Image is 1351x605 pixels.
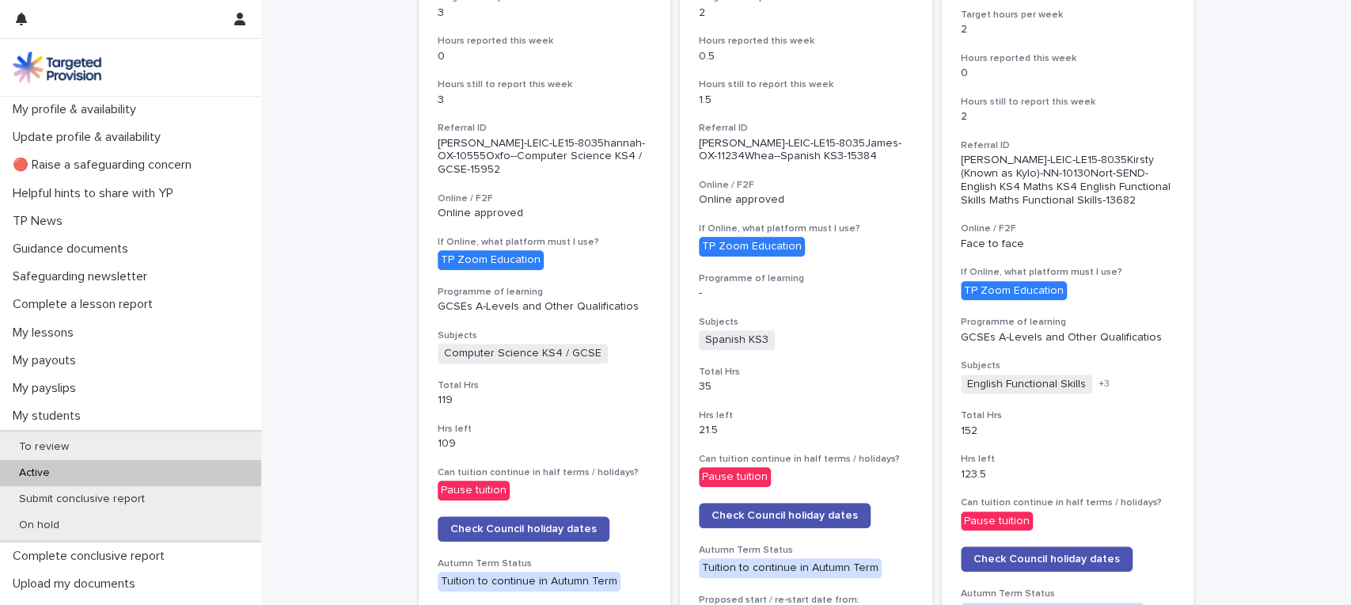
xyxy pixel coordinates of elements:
p: 3 [438,6,652,20]
p: Helpful hints to share with YP [6,186,186,201]
p: My lessons [6,325,86,341]
div: TP Zoom Education [961,281,1067,301]
h3: Target hours per week [961,9,1175,21]
p: 123.5 [961,468,1175,481]
p: 152 [961,424,1175,438]
img: M5nRWzHhSzIhMunXDL62 [13,51,101,83]
p: Online approved [699,193,913,207]
h3: If Online, what platform must I use? [438,236,652,249]
span: Check Council holiday dates [973,554,1120,565]
div: Tuition to continue in Autumn Term [438,572,620,592]
div: TP Zoom Education [438,250,544,270]
p: Online approved [438,207,652,220]
p: Guidance documents [6,242,141,257]
span: Check Council holiday dates [450,523,597,535]
p: TP News [6,214,75,229]
h3: If Online, what platform must I use? [699,223,913,235]
a: Check Council holiday dates [438,516,609,542]
h3: Referral ID [961,139,1175,152]
p: Update profile & availability [6,130,173,145]
div: Pause tuition [438,481,510,500]
p: Submit conclusive report [6,493,157,506]
p: Safeguarding newsletter [6,269,160,284]
span: + 3 [1099,379,1110,389]
span: Spanish KS3 [699,330,775,350]
span: Computer Science KS4 / GCSE [438,344,608,363]
h3: Hours reported this week [961,52,1175,65]
p: 3 [438,93,652,107]
h3: Programme of learning [961,316,1175,329]
h3: Programme of learning [438,286,652,299]
h3: Hours still to report this week [438,78,652,91]
p: [PERSON_NAME]-LEIC-LE15-8035hannah-OX-10555Oxfo--Computer Science KS4 / GCSE-15952 [438,137,652,177]
p: 0 [438,50,652,63]
h3: Subjects [438,329,652,342]
div: TP Zoom Education [699,237,805,257]
h3: Hours still to report this week [699,78,913,91]
p: Complete a lesson report [6,297,165,312]
h3: Programme of learning [699,272,913,285]
p: Face to face [961,238,1175,251]
h3: Referral ID [438,122,652,135]
h3: Hours still to report this week [961,96,1175,108]
p: Active [6,466,63,480]
h3: Total Hrs [699,366,913,379]
span: Check Council holiday dates [712,510,858,521]
span: English Functional Skills [961,375,1092,394]
p: On hold [6,519,72,532]
p: 2 [961,23,1175,36]
p: 1.5 [699,93,913,107]
p: 2 [961,110,1175,124]
h3: Autumn Term Status [438,557,652,570]
p: - [699,287,913,300]
h3: Autumn Term Status [699,544,913,557]
p: GCSEs A-Levels and Other Qualificatios [438,300,652,314]
h3: Hrs left [438,423,652,436]
p: My profile & availability [6,102,149,117]
p: 119 [438,394,652,407]
h3: Can tuition continue in half terms / holidays? [961,497,1175,509]
p: 109 [438,437,652,451]
h3: Online / F2F [699,179,913,192]
h3: If Online, what platform must I use? [961,266,1175,279]
a: Check Council holiday dates [699,503,871,528]
p: To review [6,440,82,454]
h3: Subjects [699,316,913,329]
h3: Hrs left [699,409,913,422]
h3: Subjects [961,360,1175,372]
p: 35 [699,380,913,394]
h3: Hours reported this week [438,35,652,48]
h3: Referral ID [699,122,913,135]
p: 0.5 [699,50,913,63]
p: Upload my documents [6,576,148,592]
p: [PERSON_NAME]-LEIC-LE15-8035James-OX-11234Whea--Spanish KS3-15384 [699,137,913,164]
p: 0 [961,67,1175,80]
a: Check Council holiday dates [961,546,1133,572]
p: My students [6,409,93,424]
p: 21.5 [699,424,913,437]
p: GCSEs A-Levels and Other Qualificatios [961,331,1175,344]
h3: Hrs left [961,453,1175,466]
p: My payslips [6,381,89,396]
h3: Total Hrs [961,409,1175,422]
h3: Online / F2F [961,223,1175,235]
div: Pause tuition [699,467,771,487]
p: Complete conclusive report [6,549,177,564]
div: Tuition to continue in Autumn Term [699,558,882,578]
h3: Can tuition continue in half terms / holidays? [699,453,913,466]
p: 2 [699,6,913,20]
div: Pause tuition [961,512,1033,531]
h3: Autumn Term Status [961,588,1175,600]
p: My payouts [6,353,89,368]
h3: Hours reported this week [699,35,913,48]
p: [PERSON_NAME]-LEIC-LE15-8035Kirsty (Known as Kylo)-NN-10130Nort-SEND-English KS4 Maths KS4 Englis... [961,154,1175,207]
h3: Total Hrs [438,379,652,392]
p: 🔴 Raise a safeguarding concern [6,158,204,173]
h3: Can tuition continue in half terms / holidays? [438,466,652,479]
h3: Online / F2F [438,192,652,205]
